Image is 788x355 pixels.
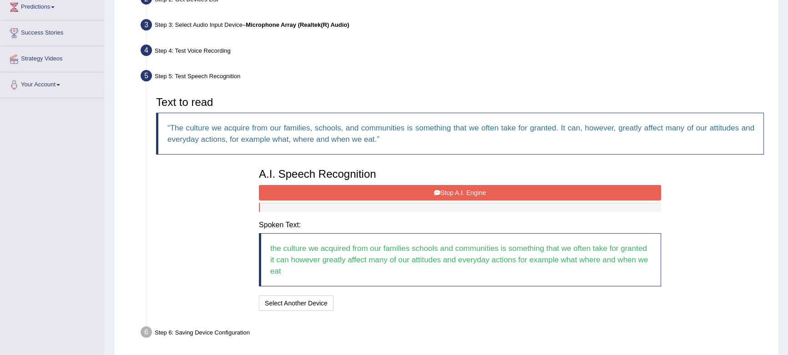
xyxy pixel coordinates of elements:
b: Microphone Array (Realtek(R) Audio) [246,21,349,28]
div: Step 6: Saving Device Configuration [136,324,774,344]
blockquote: the culture we acquired from our families schools and communities is something that we often take... [259,233,661,286]
div: Step 4: Test Voice Recording [136,42,774,62]
span: – [242,21,349,28]
button: Select Another Device [259,295,333,311]
q: The culture we acquire from our families, schools, and communities is something that we often tak... [167,124,754,144]
a: Your Account [0,72,104,95]
h3: A.I. Speech Recognition [259,168,661,180]
button: Stop A.I. Engine [259,185,661,200]
a: Strategy Videos [0,46,104,69]
h4: Spoken Text: [259,221,661,229]
h3: Text to read [156,96,764,108]
a: Success Stories [0,20,104,43]
div: Step 3: Select Audio Input Device [136,16,774,36]
div: Step 5: Test Speech Recognition [136,67,774,87]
